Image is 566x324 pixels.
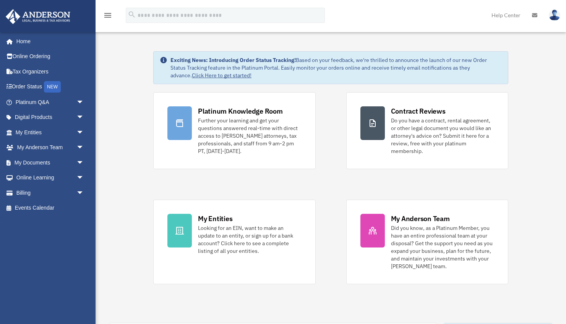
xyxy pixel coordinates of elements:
div: NEW [44,81,61,93]
a: menu [103,13,112,20]
i: menu [103,11,112,20]
div: My Entities [198,214,232,223]
span: arrow_drop_down [76,140,92,156]
a: Events Calendar [5,200,96,216]
a: Order StatusNEW [5,79,96,95]
a: Online Learningarrow_drop_down [5,170,96,186]
strong: Exciting News: Introducing Order Status Tracking! [170,57,296,63]
span: arrow_drop_down [76,185,92,201]
a: Platinum Q&Aarrow_drop_down [5,94,96,110]
a: Online Ordering [5,49,96,64]
img: User Pic [549,10,560,21]
div: Platinum Knowledge Room [198,106,283,116]
span: arrow_drop_down [76,170,92,186]
a: Tax Organizers [5,64,96,79]
i: search [128,10,136,19]
a: Platinum Knowledge Room Further your learning and get your questions answered real-time with dire... [153,92,315,169]
span: arrow_drop_down [76,94,92,110]
div: Further your learning and get your questions answered real-time with direct access to [PERSON_NAM... [198,117,301,155]
a: Contract Reviews Do you have a contract, rental agreement, or other legal document you would like... [346,92,508,169]
img: Anderson Advisors Platinum Portal [3,9,73,24]
div: Looking for an EIN, want to make an update to an entity, or sign up for a bank account? Click her... [198,224,301,255]
a: My Entitiesarrow_drop_down [5,125,96,140]
a: Digital Productsarrow_drop_down [5,110,96,125]
div: Do you have a contract, rental agreement, or other legal document you would like an attorney's ad... [391,117,494,155]
a: Billingarrow_drop_down [5,185,96,200]
a: Click Here to get started! [192,72,251,79]
span: arrow_drop_down [76,125,92,140]
div: Did you know, as a Platinum Member, you have an entire professional team at your disposal? Get th... [391,224,494,270]
div: Based on your feedback, we're thrilled to announce the launch of our new Order Status Tracking fe... [170,56,502,79]
div: My Anderson Team [391,214,450,223]
div: Contract Reviews [391,106,446,116]
a: My Entities Looking for an EIN, want to make an update to an entity, or sign up for a bank accoun... [153,200,315,284]
a: My Anderson Team Did you know, as a Platinum Member, you have an entire professional team at your... [346,200,508,284]
span: arrow_drop_down [76,110,92,125]
span: arrow_drop_down [76,155,92,171]
a: My Anderson Teamarrow_drop_down [5,140,96,155]
a: Home [5,34,92,49]
a: My Documentsarrow_drop_down [5,155,96,170]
